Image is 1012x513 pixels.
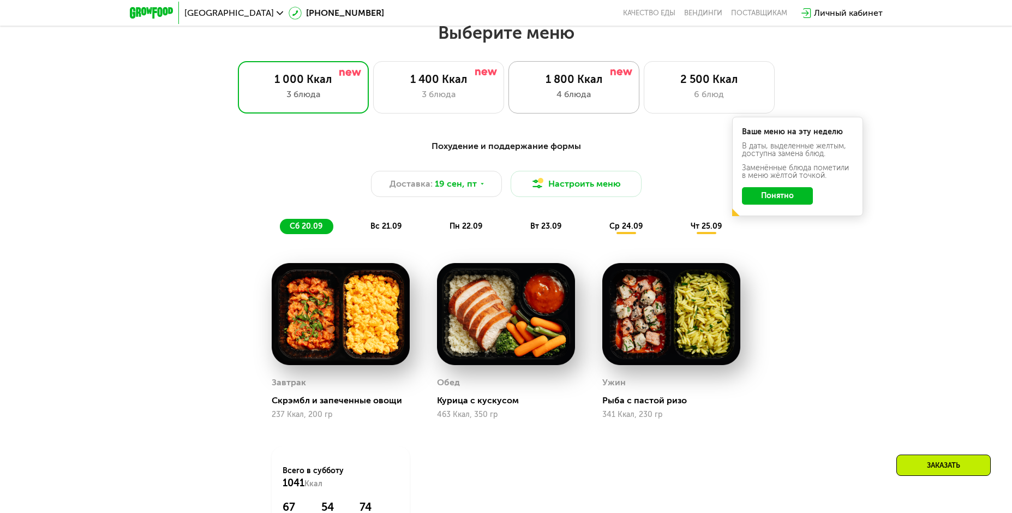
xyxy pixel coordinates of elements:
[390,177,433,190] span: Доставка:
[511,171,642,197] button: Настроить меню
[184,9,274,17] span: [GEOGRAPHIC_DATA]
[437,395,584,406] div: Курица с кускусом
[742,164,853,180] div: Заменённые блюда пометили в меню жёлтой точкой.
[602,395,749,406] div: Рыба с пастой ризо
[609,222,643,231] span: ср 24.09
[520,88,628,101] div: 4 блюда
[602,410,740,419] div: 341 Ккал, 230 гр
[304,479,322,488] span: Ккал
[435,177,477,190] span: 19 сен, пт
[290,222,322,231] span: сб 20.09
[655,73,763,86] div: 2 500 Ккал
[249,73,357,86] div: 1 000 Ккал
[896,455,991,476] div: Заказать
[602,374,626,391] div: Ужин
[530,222,561,231] span: вт 23.09
[742,187,813,205] button: Понятно
[370,222,402,231] span: вс 21.09
[35,22,977,44] h2: Выберите меню
[183,140,829,153] div: Похудение и поддержание формы
[437,410,575,419] div: 463 Ккал, 350 гр
[742,142,853,158] div: В даты, выделенные желтым, доступна замена блюд.
[272,410,410,419] div: 237 Ккал, 200 гр
[450,222,482,231] span: пн 22.09
[437,374,460,391] div: Обед
[272,374,306,391] div: Завтрак
[249,88,357,101] div: 3 блюда
[272,395,418,406] div: Скрэмбл и запеченные овощи
[520,73,628,86] div: 1 800 Ккал
[655,88,763,101] div: 6 блюд
[283,466,399,490] div: Всего в субботу
[385,88,493,101] div: 3 блюда
[814,7,883,20] div: Личный кабинет
[283,477,304,489] span: 1041
[289,7,384,20] a: [PHONE_NUMBER]
[385,73,493,86] div: 1 400 Ккал
[691,222,722,231] span: чт 25.09
[742,128,853,136] div: Ваше меню на эту неделю
[623,9,675,17] a: Качество еды
[684,9,722,17] a: Вендинги
[731,9,787,17] div: поставщикам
